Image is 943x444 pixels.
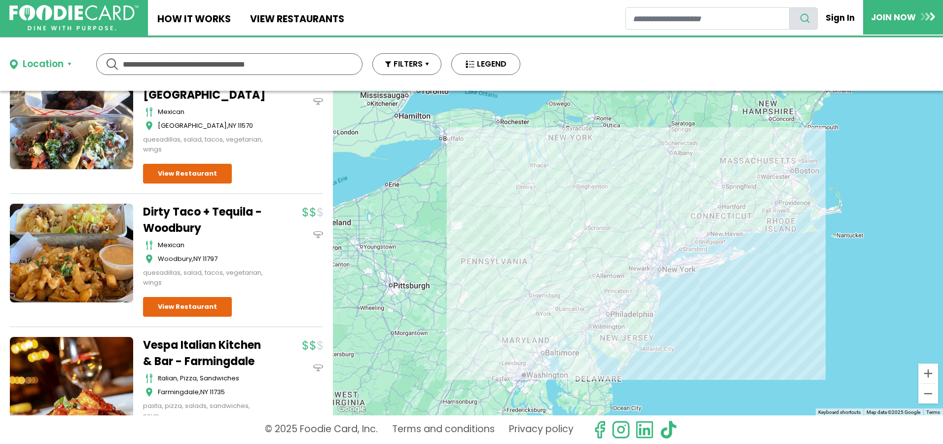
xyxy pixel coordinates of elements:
div: , [158,121,266,131]
a: Terms [926,409,940,415]
img: Google [335,403,368,415]
button: search [789,7,818,30]
span: Woodbury [158,254,192,263]
a: Sign In [818,7,863,29]
span: NY [228,121,236,130]
div: italian, pizza, sandwiches [158,373,266,383]
span: [GEOGRAPHIC_DATA] [158,121,227,130]
img: linkedin.svg [635,420,654,439]
img: cutlery_icon.svg [145,107,153,117]
img: dinein_icon.svg [313,230,323,240]
div: mexican [158,107,266,117]
span: 11570 [238,121,253,130]
button: FILTERS [372,53,441,75]
svg: check us out on facebook [590,420,609,439]
span: 11797 [203,254,218,263]
div: , [158,254,266,264]
span: NY [200,387,208,397]
img: map_icon.svg [145,254,153,264]
div: Location [23,57,64,72]
a: Open this area in Google Maps (opens a new window) [335,403,368,415]
img: dinein_icon.svg [313,97,323,107]
button: LEGEND [451,53,520,75]
img: FoodieCard; Eat, Drink, Save, Donate [9,5,139,31]
a: Dirty Taco + Tequila - Woodbury [143,204,266,236]
div: , [158,387,266,397]
span: 11735 [210,387,225,397]
a: Privacy policy [509,420,574,439]
span: Farmingdale [158,387,199,397]
div: quesadillas, salad, tacos, vegetarian, wings [143,135,266,154]
span: Map data ©2025 Google [867,409,920,415]
a: View Restaurant [143,297,232,317]
div: quesadillas, salad, tacos, vegetarian, wings [143,268,266,287]
span: NY [193,254,201,263]
img: dinein_icon.svg [313,363,323,373]
img: map_icon.svg [145,121,153,131]
img: tiktok.svg [659,420,678,439]
a: Terms and conditions [392,420,495,439]
button: Keyboard shortcuts [818,409,861,416]
button: Zoom in [918,364,938,383]
a: View Restaurant [143,164,232,184]
p: © 2025 Foodie Card, Inc. [265,420,378,439]
a: Vespa Italian Kitchen & Bar - Farmingdale [143,337,266,370]
div: pasta, pizza, salads, sandwiches, soup [143,401,266,420]
img: cutlery_icon.svg [145,373,153,383]
button: Location [10,57,72,72]
img: cutlery_icon.svg [145,240,153,250]
button: Zoom out [918,384,938,404]
input: restaurant search [625,7,790,30]
div: mexican [158,240,266,250]
img: map_icon.svg [145,387,153,397]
